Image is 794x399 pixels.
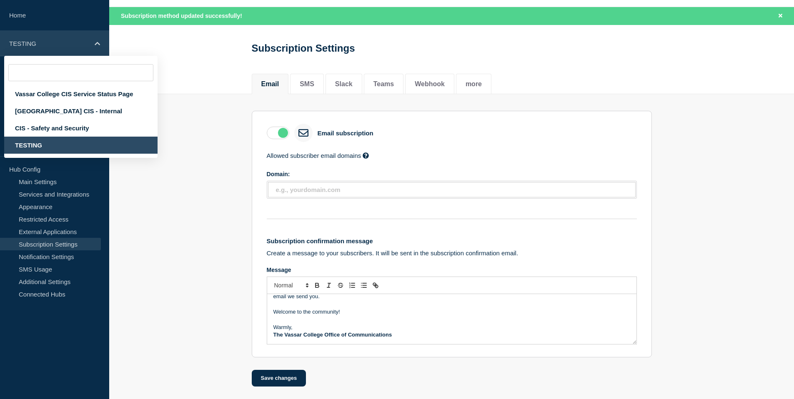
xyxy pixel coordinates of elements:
[273,324,630,331] p: Warmly,
[267,237,637,244] h3: Subscription confirmation message
[271,280,311,290] span: Font size
[4,137,158,154] div: TESTING
[252,42,355,54] h1: Subscription Settings
[273,308,630,316] p: Welcome to the community!
[267,267,637,273] div: Message
[273,332,392,338] strong: The Vassar College Office of Communications
[4,120,158,137] div: CIS - Safety and Security
[373,80,394,88] button: Teams
[261,80,279,88] button: Email
[318,130,373,137] div: Email subscription
[775,11,786,21] button: Close banner
[121,12,242,19] span: Subscription method updated successfully!
[267,294,636,344] div: Message
[311,280,323,290] button: Toggle bold text
[267,152,361,159] span: Allowed subscriber email domains
[276,186,631,193] input: e.g., yourdomain.com
[9,40,89,47] p: TESTING
[267,171,637,177] p: Domain:
[252,370,306,387] button: Save changes
[335,280,346,290] button: Toggle strikethrough text
[346,280,358,290] button: Toggle ordered list
[4,85,158,102] div: Vassar College CIS Service Status Page
[335,80,353,88] button: Slack
[358,280,370,290] button: Toggle bulleted list
[370,280,381,290] button: Toggle link
[267,249,637,257] p: Create a message to your subscribers. It will be sent in the subscription confirmation email.
[323,280,335,290] button: Toggle italic text
[415,80,445,88] button: Webhook
[4,102,158,120] div: [GEOGRAPHIC_DATA] CIS - Internal
[300,80,314,88] button: SMS
[466,80,482,88] button: more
